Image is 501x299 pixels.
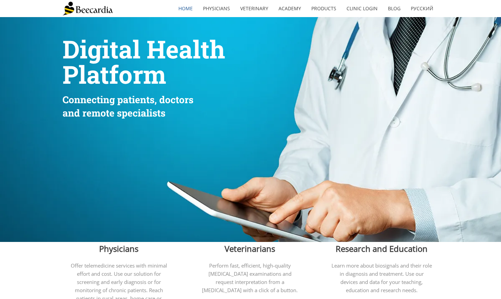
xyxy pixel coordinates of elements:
[63,58,166,91] span: Platform
[341,1,383,16] a: Clinic Login
[63,107,165,119] span: and remote specialists
[336,243,428,254] span: Research and Education
[235,1,273,16] a: Veterinary
[383,1,406,16] a: Blog
[198,1,235,16] a: Physicians
[306,1,341,16] a: Products
[273,1,306,16] a: Academy
[63,93,193,106] span: Connecting patients, doctors
[99,243,138,254] span: Physicians
[173,1,198,16] a: home
[63,2,113,15] img: Beecardia
[202,262,298,294] span: Perform fast, efficient, high-quality [MEDICAL_DATA] examinations and request interpretation from...
[225,243,275,254] span: Veterinarians
[331,262,432,294] span: Learn more about biosignals and their role in diagnosis and treatment. Use our devices and data f...
[63,33,225,65] span: Digital Health
[406,1,438,16] a: Русский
